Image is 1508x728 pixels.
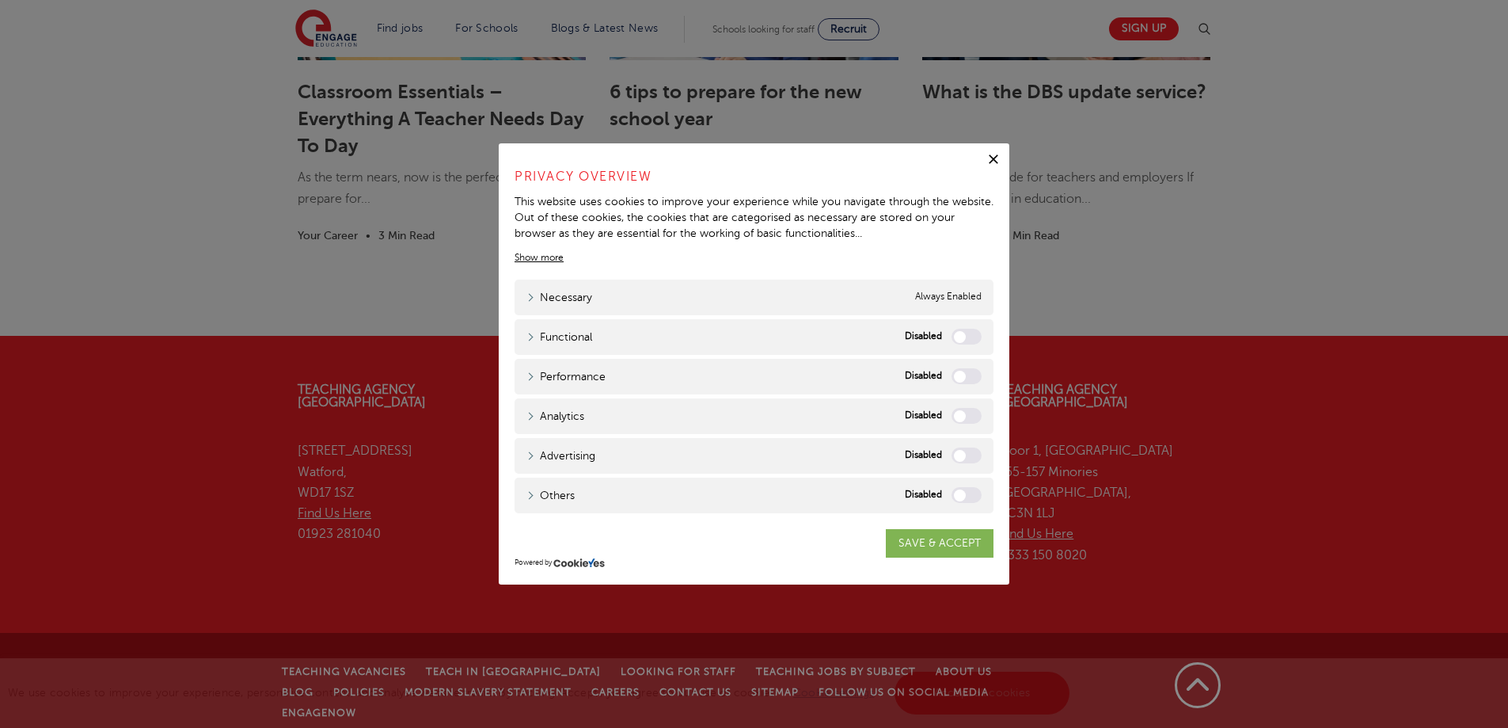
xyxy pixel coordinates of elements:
[793,687,875,699] a: Cookie settings
[526,408,584,425] a: Analytics
[526,487,575,504] a: Others
[915,289,982,306] span: Always Enabled
[553,558,605,568] img: CookieYes Logo
[8,687,1073,699] span: We use cookies to improve your experience, personalise content, and analyse website traffic. By c...
[515,558,993,569] div: Powered by
[515,250,564,265] a: Show more
[515,167,993,186] h4: Privacy Overview
[526,368,606,385] a: Performance
[515,194,993,241] div: This website uses cookies to improve your experience while you navigate through the website. Out ...
[526,289,592,306] a: Necessary
[895,672,1070,715] a: Accept all cookies
[526,448,595,464] a: Advertising
[886,529,993,558] a: SAVE & ACCEPT
[526,329,592,345] a: Functional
